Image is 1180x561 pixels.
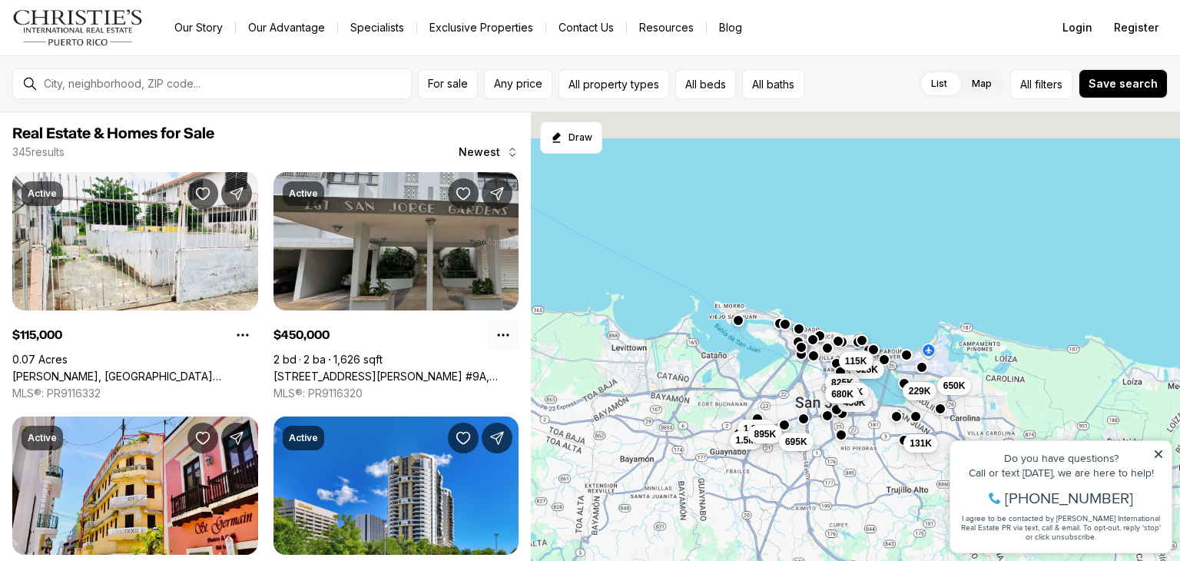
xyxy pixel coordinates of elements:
[742,69,804,99] button: All baths
[1010,69,1072,99] button: Allfilters
[707,17,754,38] a: Blog
[729,430,762,449] button: 1.5M
[831,387,854,400] span: 680K
[1089,78,1158,90] span: Save search
[63,72,191,88] span: [PHONE_NUMBER]
[1105,12,1168,43] button: Register
[289,188,318,200] p: Active
[484,69,552,99] button: Any price
[162,17,235,38] a: Our Story
[236,17,337,38] a: Our Advantage
[837,393,871,411] button: 450K
[16,35,222,45] div: Do you have questions?
[221,423,252,453] button: Share Property
[428,78,468,90] span: For sale
[825,373,860,392] button: 825K
[482,423,512,453] button: Share Property
[12,370,258,383] a: RUÍZ BELVIS, SAN JUAN PR, 00912
[936,376,971,394] button: 650K
[779,433,814,451] button: 695K
[743,423,768,435] span: 1.38M
[834,383,869,401] button: 210K
[908,384,930,397] span: 229K
[747,424,782,443] button: 895K
[12,146,65,158] p: 345 results
[675,69,736,99] button: All beds
[840,386,863,398] span: 210K
[627,17,706,38] a: Resources
[825,384,860,403] button: 680K
[1020,76,1032,92] span: All
[960,70,1004,98] label: Map
[488,320,519,350] button: Property options
[187,178,218,209] button: Save Property: RUÍZ BELVIS
[28,432,57,444] p: Active
[785,436,807,448] span: 695K
[902,381,936,400] button: 229K
[16,49,222,60] div: Call or text [DATE], we are here to help!
[843,396,865,408] span: 450K
[273,370,519,383] a: 267 SAN JORGE AVE. #9A, SAN JUAN PR, 00912
[1079,69,1168,98] button: Save search
[540,121,602,154] button: Start drawing
[737,420,774,438] button: 1.38M
[289,432,318,444] p: Active
[559,69,669,99] button: All property types
[12,126,214,141] span: Real Estate & Homes for Sale
[187,423,218,453] button: Save Property: 200 SOL ST. #PH-D1
[856,363,878,376] span: 525K
[754,427,776,440] span: 895K
[459,146,500,158] span: Newest
[1053,12,1102,43] button: Login
[28,188,57,200] p: Active
[417,17,545,38] a: Exclusive Properties
[482,178,512,209] button: Share Property
[19,95,219,124] span: I agree to be contacted by [PERSON_NAME] International Real Estate PR via text, call & email. To ...
[831,377,854,389] span: 825K
[546,17,626,38] button: Contact Us
[919,70,960,98] label: List
[850,360,884,379] button: 525K
[494,78,542,90] span: Any price
[910,437,932,450] span: 131K
[839,350,873,369] button: 685K
[1062,22,1092,34] span: Login
[227,320,258,350] button: Property options
[221,178,252,209] button: Share Property
[838,351,873,370] button: 115K
[903,434,938,453] button: 131K
[448,423,479,453] button: Save Property: 120 CARLOS F. CHARDON ST #1804S
[448,178,479,209] button: Save Property: 267 SAN JORGE AVE. #9A
[338,17,416,38] a: Specialists
[12,9,144,46] img: logo
[1114,22,1158,34] span: Register
[735,433,756,446] span: 1.5M
[418,69,478,99] button: For sale
[844,354,867,367] span: 115K
[943,379,965,391] span: 650K
[1035,76,1062,92] span: filters
[449,137,528,168] button: Newest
